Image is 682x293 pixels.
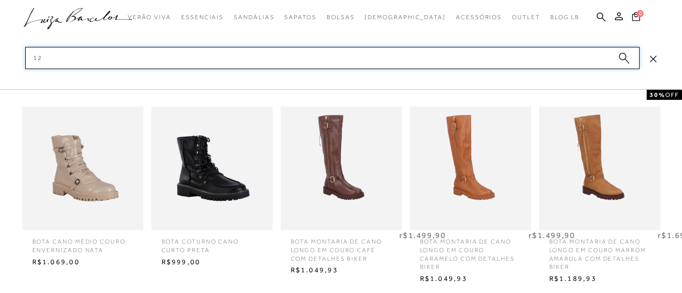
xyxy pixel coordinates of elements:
[542,230,658,271] span: BOTA MONTARIA DE CANO LONGO EM COURO MARROM AMARULA COM DETALHES BIKER
[456,8,502,27] a: categoryNavScreenReaderText
[154,230,270,255] span: Bota coturno cano curto preta
[283,263,399,278] span: R$1.049,93
[284,8,316,27] a: categoryNavScreenReaderText
[20,106,146,269] a: Bota cano médio couro envernizado nata Bota cano médio couro envernizado nata R$1.069,00
[637,10,644,17] span: 0
[456,14,502,21] span: Acessórios
[25,47,640,69] input: Buscar.
[284,14,316,21] span: Sapatos
[407,106,534,286] a: BOTA MONTARIA DE CANO LONGO EM COURO CARAMELO COM DETALHES BIKER 30%OFF BOTA MONTARIA DE CANO LON...
[364,14,446,21] span: [DEMOGRAPHIC_DATA]
[281,89,402,248] img: BOTA MONTARIA DE CANO LONGO EM COURO CAFÉ COM DETALHES BIKER
[412,230,529,271] span: BOTA MONTARIA DE CANO LONGO EM COURO CARAMELO COM DETALHES BIKER
[550,14,580,21] span: BLOG LB
[149,106,275,269] a: Bota coturno cano curto preta Bota coturno cano curto preta R$999,00
[629,11,643,25] button: 0
[128,14,171,21] span: Verão Viva
[25,230,141,255] span: Bota cano médio couro envernizado nata
[364,8,446,27] a: noSubCategoriesText
[283,230,399,263] span: BOTA MONTARIA DE CANO LONGO EM COURO CAFÉ COM DETALHES BIKER
[412,271,529,286] span: R$1.049,93
[550,8,580,27] a: BLOG LB
[151,89,273,248] img: Bota coturno cano curto preta
[234,14,274,21] span: Sandálias
[512,14,540,21] span: Outlet
[542,271,658,286] span: R$1.189,93
[154,255,270,270] span: R$999,00
[128,8,171,27] a: categoryNavScreenReaderText
[22,89,143,248] img: Bota cano médio couro envernizado nata
[410,89,531,248] img: BOTA MONTARIA DE CANO LONGO EM COURO CARAMELO COM DETALHES BIKER
[327,8,355,27] a: categoryNavScreenReaderText
[537,106,663,286] a: BOTA MONTARIA DE CANO LONGO EM COURO MARROM AMARULA COM DETALHES BIKER 30%OFF BOTA MONTARIA DE CA...
[25,255,141,270] span: R$1.069,00
[650,91,665,98] strong: 30%
[539,89,660,248] img: BOTA MONTARIA DE CANO LONGO EM COURO MARROM AMARULA COM DETALHES BIKER
[278,106,404,278] a: BOTA MONTARIA DE CANO LONGO EM COURO CAFÉ COM DETALHES BIKER 30%OFF BOTA MONTARIA DE CANO LONGO E...
[234,8,274,27] a: categoryNavScreenReaderText
[327,14,355,21] span: Bolsas
[512,8,540,27] a: categoryNavScreenReaderText
[665,91,679,98] span: OFF
[181,8,224,27] a: categoryNavScreenReaderText
[181,14,224,21] span: Essenciais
